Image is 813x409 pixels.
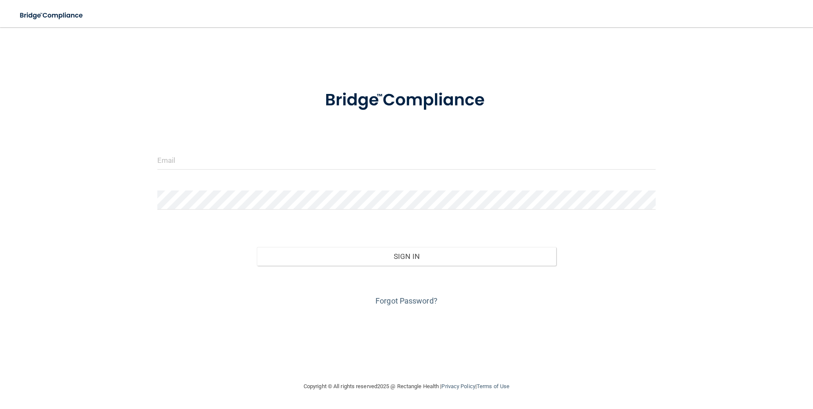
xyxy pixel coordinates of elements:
img: bridge_compliance_login_screen.278c3ca4.svg [13,7,91,24]
a: Privacy Policy [441,383,475,389]
img: bridge_compliance_login_screen.278c3ca4.svg [307,78,506,122]
input: Email [157,151,656,170]
button: Sign In [257,247,556,266]
a: Terms of Use [477,383,509,389]
div: Copyright © All rights reserved 2025 @ Rectangle Health | | [251,373,562,400]
a: Forgot Password? [375,296,438,305]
